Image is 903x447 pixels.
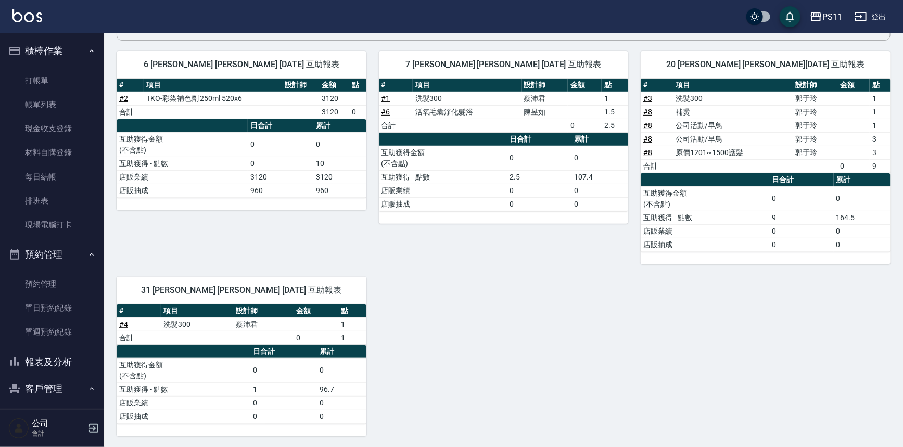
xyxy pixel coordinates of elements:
a: #2 [119,94,128,103]
td: 互助獲得金額 (不含點) [379,146,507,170]
a: #3 [643,94,652,103]
td: 郭于玲 [793,92,837,105]
th: 累計 [317,345,366,359]
a: #1 [381,94,390,103]
th: 項目 [673,79,793,92]
td: 互助獲得金額 (不含點) [117,358,250,382]
th: 項目 [144,79,282,92]
td: 1 [338,331,366,344]
td: 960 [248,184,313,197]
th: 金額 [319,79,349,92]
td: 0 [294,331,338,344]
th: 點 [870,79,891,92]
a: 帳單列表 [4,93,100,117]
td: 合計 [117,331,161,344]
td: 洗髮300 [161,317,233,331]
td: 郭于玲 [793,146,837,159]
div: PS11 [822,10,842,23]
td: 活氧毛囊淨化髮浴 [413,105,522,119]
a: #8 [643,108,652,116]
th: 設計師 [793,79,837,92]
table: a dense table [117,79,366,119]
button: 登出 [850,7,891,27]
th: 日合計 [769,173,834,187]
td: 互助獲得 - 點數 [117,382,250,396]
a: 預約管理 [4,272,100,296]
td: 1 [870,119,891,132]
th: 項目 [161,304,233,318]
a: 每日結帳 [4,165,100,189]
td: 0 [313,132,366,157]
button: PS11 [806,6,846,28]
p: 會計 [32,429,85,438]
table: a dense table [379,133,629,211]
td: 96.7 [317,382,366,396]
span: 31 [PERSON_NAME] [PERSON_NAME] [DATE] 互助報表 [129,285,354,296]
th: 日合計 [507,133,572,146]
td: 陳昱如 [522,105,568,119]
th: 累計 [571,133,628,146]
td: 3120 [319,92,349,105]
td: 店販業績 [117,170,248,184]
th: # [641,79,673,92]
td: 合計 [117,105,144,119]
td: 0 [250,396,317,410]
table: a dense table [641,173,891,252]
th: 金額 [568,79,602,92]
td: 互助獲得 - 點數 [641,211,769,224]
button: 報表及分析 [4,349,100,376]
button: save [780,6,800,27]
td: 0 [507,184,572,197]
td: 店販抽成 [117,410,250,423]
td: 合計 [641,159,673,173]
td: 1 [602,92,628,105]
td: 0 [837,159,870,173]
a: 現金收支登錄 [4,117,100,141]
td: 店販業績 [379,184,507,197]
td: 1 [870,105,891,119]
th: 項目 [413,79,522,92]
table: a dense table [117,304,366,345]
td: 3 [870,146,891,159]
td: 10 [313,157,366,170]
td: 2.5 [602,119,628,132]
table: a dense table [117,345,366,424]
td: 107.4 [571,170,628,184]
td: 0 [834,224,891,238]
td: 0 [317,396,366,410]
button: 預約管理 [4,241,100,268]
td: 公司活動/早鳥 [673,119,793,132]
td: 互助獲得金額 (不含點) [641,186,769,211]
td: 0 [317,410,366,423]
table: a dense table [641,79,891,173]
td: 互助獲得 - 點數 [379,170,507,184]
td: 0 [769,224,834,238]
th: 設計師 [233,304,294,318]
td: 0 [834,238,891,251]
td: 郭于玲 [793,119,837,132]
th: 金額 [837,79,870,92]
td: 蔡沛君 [522,92,568,105]
td: 洗髮300 [673,92,793,105]
a: #8 [643,148,652,157]
th: 點 [349,79,366,92]
td: 郭于玲 [793,105,837,119]
th: 設計師 [282,79,319,92]
a: 客戶列表 [4,406,100,430]
td: 0 [571,146,628,170]
td: 原價1201~1500護髮 [673,146,793,159]
img: Person [8,418,29,439]
th: 設計師 [522,79,568,92]
button: 櫃檯作業 [4,37,100,65]
td: 洗髮300 [413,92,522,105]
a: #8 [643,121,652,130]
a: 現場電腦打卡 [4,213,100,237]
th: 金額 [294,304,338,318]
button: 客戶管理 [4,375,100,402]
a: #6 [381,108,390,116]
td: 0 [834,186,891,211]
td: 店販業績 [117,396,250,410]
a: #4 [119,320,128,328]
th: # [379,79,413,92]
td: 164.5 [834,211,891,224]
